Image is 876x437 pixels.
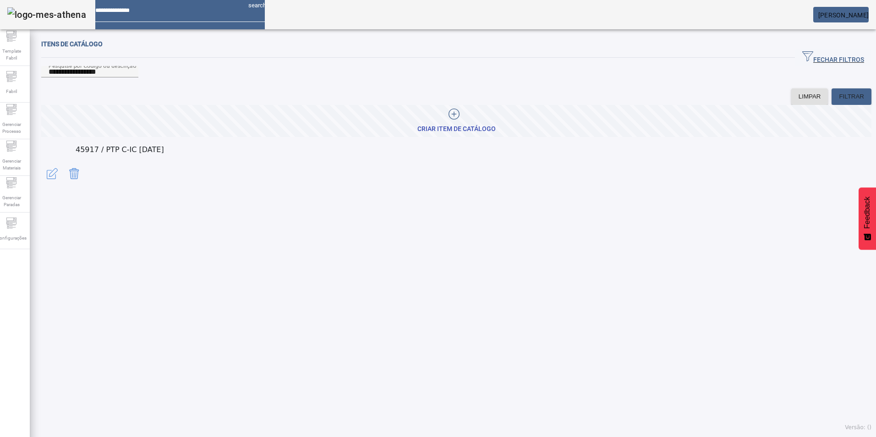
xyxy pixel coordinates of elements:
span: Itens de catálogo [41,40,103,48]
span: Feedback [863,197,871,229]
div: CRIAR ITEM DE CATÁLOGO [417,125,496,134]
span: FECHAR FILTROS [802,51,864,65]
img: logo-mes-athena [7,7,86,22]
p: 45917 / PTP C-IC [DATE] [76,144,871,155]
button: CRIAR ITEM DE CATÁLOGO [41,105,871,137]
button: Delete [63,163,85,185]
mat-label: Pesquise por Código ou descrição [49,62,136,69]
button: Feedback - Mostrar pesquisa [859,187,876,250]
span: FILTRAR [839,92,864,101]
button: FECHAR FILTROS [795,49,871,66]
span: Fabril [3,85,20,98]
span: LIMPAR [799,92,821,101]
span: Versão: () [845,424,871,431]
button: FILTRAR [832,88,871,105]
span: [PERSON_NAME] [818,11,869,19]
button: LIMPAR [791,88,828,105]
